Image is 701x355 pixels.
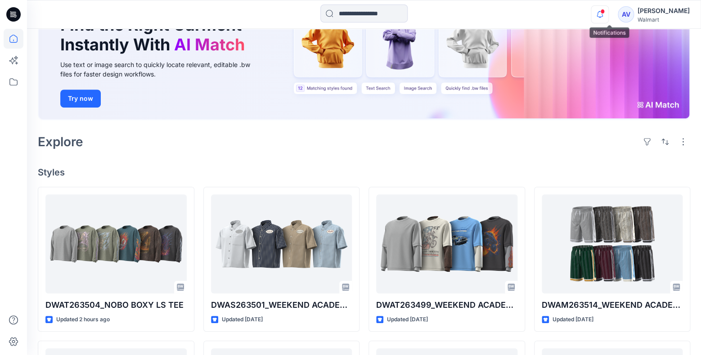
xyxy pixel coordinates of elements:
[60,90,101,108] button: Try now
[174,35,245,54] span: AI Match
[45,299,187,311] p: DWAT263504_NOBO BOXY LS TEE
[376,194,517,293] a: DWAT263499_WEEKEND ACADEMY 2FER TEE
[638,5,690,16] div: [PERSON_NAME]
[211,299,352,311] p: DWAS263501_WEEKEND ACADEMY GAS STATION SS BUTTON UP
[60,60,263,79] div: Use text or image search to quickly locate relevant, editable .bw files for faster design workflows.
[38,167,690,178] h4: Styles
[222,315,263,324] p: Updated [DATE]
[376,299,517,311] p: DWAT263499_WEEKEND ACADEMY 2FER TEE
[60,15,249,54] h1: Find the Right Garment Instantly With
[45,194,187,293] a: DWAT263504_NOBO BOXY LS TEE
[618,6,634,22] div: AV
[38,135,83,149] h2: Explore
[211,194,352,293] a: DWAS263501_WEEKEND ACADEMY GAS STATION SS BUTTON UP
[542,299,683,311] p: DWAM263514_WEEKEND ACADEMY SCALLOPED JACQUARD MESH SHORT
[387,315,428,324] p: Updated [DATE]
[638,16,690,23] div: Walmart
[56,315,110,324] p: Updated 2 hours ago
[542,194,683,293] a: DWAM263514_WEEKEND ACADEMY SCALLOPED JACQUARD MESH SHORT
[553,315,593,324] p: Updated [DATE]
